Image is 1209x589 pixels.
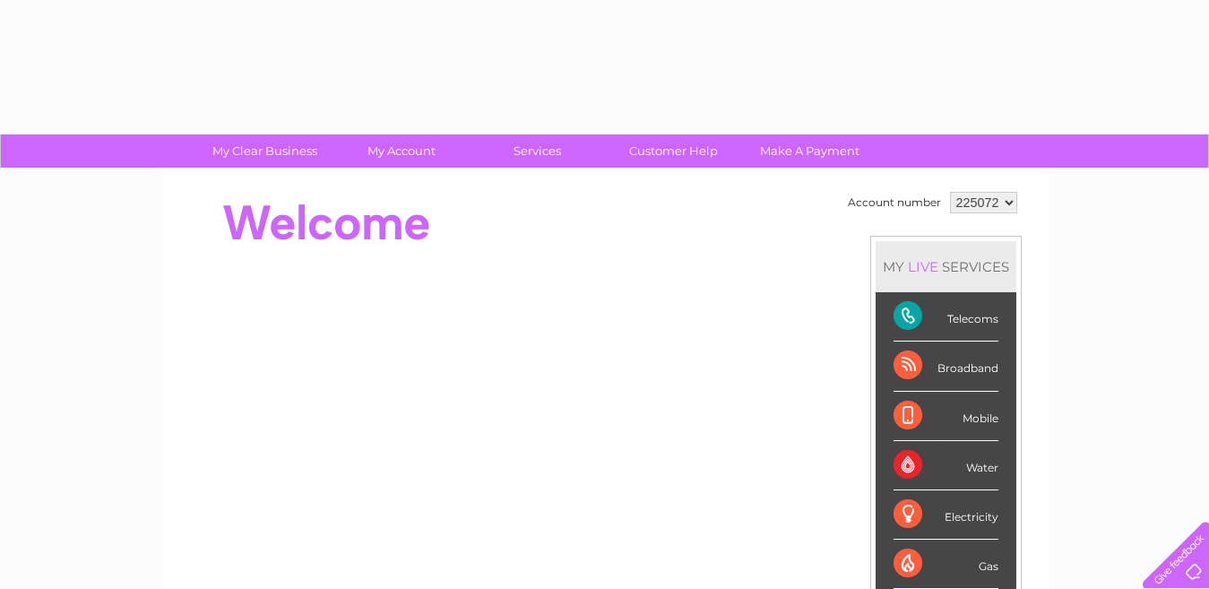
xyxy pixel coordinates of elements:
div: LIVE [904,258,942,275]
div: Mobile [894,392,998,441]
div: Water [894,441,998,490]
div: Broadband [894,342,998,391]
div: Telecoms [894,292,998,342]
a: Services [463,134,611,168]
a: Customer Help [600,134,747,168]
a: My Clear Business [191,134,339,168]
div: Electricity [894,490,998,540]
div: Gas [894,540,998,589]
td: Account number [843,187,946,218]
div: MY SERVICES [876,241,1016,292]
a: Make A Payment [736,134,884,168]
a: My Account [327,134,475,168]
